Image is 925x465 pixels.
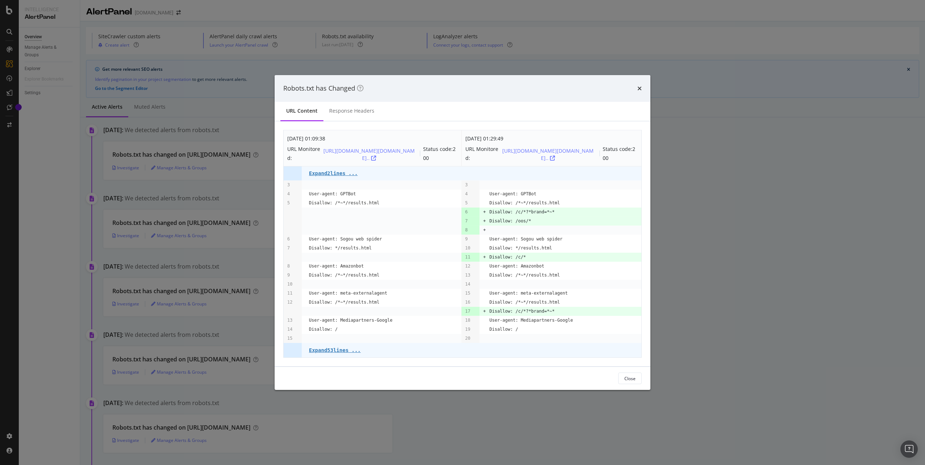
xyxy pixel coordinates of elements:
pre: User-agent: meta-externalagent [309,289,387,298]
pre: 5 [465,199,468,208]
pre: 10 [465,244,470,253]
div: URL Content [286,107,318,114]
pre: Disallow: /c/*?*brand=*~* [489,307,555,316]
pre: 11 [465,253,470,262]
button: [URL][DOMAIN_NAME][DOMAIN_NAME].. [321,149,417,160]
pre: 10 [287,280,292,289]
pre: 9 [287,271,290,280]
pre: User-agent: Mediapartners-Google [309,316,392,325]
pre: 19 [465,325,470,334]
pre: 6 [465,208,468,217]
pre: 16 [465,298,470,307]
div: Robots.txt has Changed [283,84,363,93]
pre: Expand 53 lines ... [309,347,361,353]
div: [DATE] 01:29:49 [465,134,638,143]
pre: User-agent: Sogou web spider [489,235,562,244]
div: Open Intercom Messenger [900,440,918,458]
button: Close [618,373,642,384]
div: times [637,84,642,93]
div: [URL][DOMAIN_NAME][DOMAIN_NAME].. [500,147,597,162]
pre: 15 [287,334,292,343]
pre: 4 [287,190,290,199]
pre: Disallow: /*~*/results.html [489,271,560,280]
pre: 4 [465,190,468,199]
pre: Disallow: /*~*/results.html [489,199,560,208]
pre: User-agent: Amazonbot [309,262,364,271]
pre: 11 [287,289,292,298]
pre: 7 [465,217,468,226]
div: Close [624,375,636,382]
pre: + [483,307,486,316]
pre: Disallow: /*~*/results.html [309,199,379,208]
div: Response Headers [329,107,374,114]
pre: 3 [465,181,468,190]
pre: 7 [287,244,290,253]
pre: 18 [465,316,470,325]
pre: 13 [287,316,292,325]
pre: 20 [465,334,470,343]
pre: 6 [287,235,290,244]
pre: User-agent: Mediapartners-Google [489,316,573,325]
pre: 8 [287,262,290,271]
pre: 5 [287,199,290,208]
pre: 8 [465,226,468,235]
div: URL Monitored: Status code: 200 [287,144,458,162]
button: [URL][DOMAIN_NAME][DOMAIN_NAME].. [500,149,597,160]
pre: Disallow: / [309,325,337,334]
pre: 12 [465,262,470,271]
pre: + [483,217,486,226]
pre: User-agent: GPTBot [489,190,536,199]
pre: Disallow: /*~*/results.html [309,271,379,280]
pre: Disallow: */results.html [489,244,552,253]
a: [URL][DOMAIN_NAME][DOMAIN_NAME].. [321,147,417,154]
pre: 14 [465,280,470,289]
pre: User-agent: Sogou web spider [309,235,382,244]
pre: Disallow: / [489,325,518,334]
pre: 17 [465,307,470,316]
div: URL Monitored: Status code: 200 [465,144,638,162]
pre: User-agent: Amazonbot [489,262,544,271]
pre: Disallow: /c/*?*brand=*~* [489,208,555,217]
pre: 9 [465,235,468,244]
pre: 13 [465,271,470,280]
pre: + [483,226,486,235]
pre: User-agent: GPTBot [309,190,356,199]
pre: Disallow: /c/* [489,253,526,262]
div: [URL][DOMAIN_NAME][DOMAIN_NAME].. [321,147,417,162]
pre: User-agent: meta-externalagent [489,289,568,298]
pre: 12 [287,298,292,307]
div: [DATE] 01:09:38 [287,134,458,143]
a: [URL][DOMAIN_NAME][DOMAIN_NAME].. [500,147,597,154]
pre: Disallow: /oos/* [489,217,531,226]
pre: + [483,253,486,262]
pre: Disallow: */results.html [309,244,371,253]
pre: Disallow: /*~*/results.html [489,298,560,307]
pre: 3 [287,181,290,190]
div: modal [275,75,650,390]
pre: 15 [465,289,470,298]
pre: + [483,208,486,217]
pre: Expand 2 lines ... [309,170,358,176]
pre: Disallow: /*~*/results.html [309,298,379,307]
pre: 14 [287,325,292,334]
